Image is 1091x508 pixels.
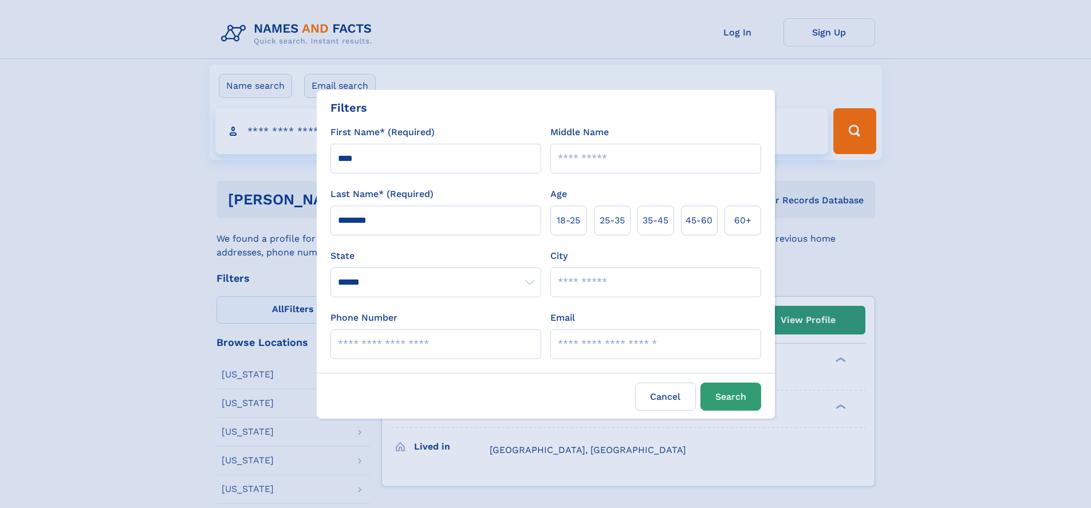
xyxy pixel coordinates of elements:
[557,214,580,227] span: 18‑25
[550,249,568,263] label: City
[643,214,668,227] span: 35‑45
[600,214,625,227] span: 25‑35
[550,125,609,139] label: Middle Name
[330,99,367,116] div: Filters
[550,187,567,201] label: Age
[330,187,434,201] label: Last Name* (Required)
[330,249,541,263] label: State
[734,214,751,227] span: 60+
[330,125,435,139] label: First Name* (Required)
[330,311,397,325] label: Phone Number
[700,383,761,411] button: Search
[635,383,696,411] label: Cancel
[550,311,575,325] label: Email
[686,214,712,227] span: 45‑60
